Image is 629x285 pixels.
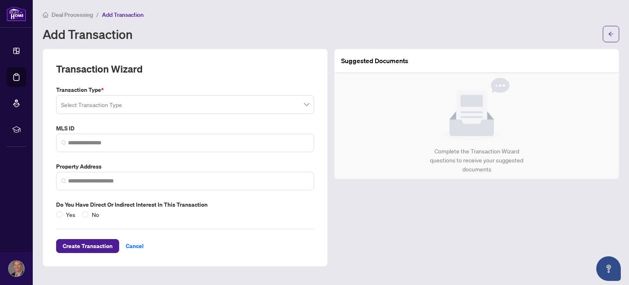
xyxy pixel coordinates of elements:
[52,11,93,18] span: Deal Processing
[63,239,113,253] span: Create Transaction
[56,200,314,209] label: Do you have direct or indirect interest in this transaction
[43,27,133,41] h1: Add Transaction
[61,178,66,183] img: search_icon
[7,6,26,21] img: logo
[61,140,66,145] img: search_icon
[608,31,614,37] span: arrow-left
[421,147,532,174] div: Complete the Transaction Wizard questions to receive your suggested documents
[9,261,24,276] img: Profile Icon
[56,62,143,75] h2: Transaction Wizard
[444,78,509,140] img: Null State Icon
[56,85,314,94] label: Transaction Type
[88,210,102,219] span: No
[596,256,621,281] button: Open asap
[56,124,314,133] label: MLS ID
[56,239,119,253] button: Create Transaction
[341,56,408,66] article: Suggested Documents
[102,11,144,18] span: Add Transaction
[126,239,144,253] span: Cancel
[119,239,150,253] button: Cancel
[43,12,48,18] span: home
[96,10,99,19] li: /
[63,210,79,219] span: Yes
[56,162,314,171] label: Property Address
